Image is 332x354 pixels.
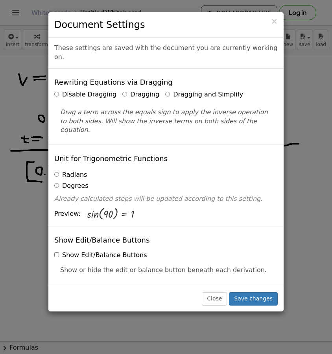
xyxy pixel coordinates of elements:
input: Show Edit/Balance Buttons [54,252,59,257]
label: Dragging and Simplify [165,90,243,99]
button: Close [202,292,227,306]
label: Degrees [54,182,89,191]
p: Drag a term across the equals sign to apply the inverse operation to both sides. Will show the in... [60,108,272,135]
h3: Document Settings [54,18,278,32]
h4: Unit for Trigonometric Functions [54,155,168,163]
p: Show or hide the edit or balance button beneath each derivation. [60,266,272,275]
button: Save changes [229,292,278,306]
label: Radians [54,171,87,180]
input: Dragging [122,92,127,96]
label: Disable Dragging [54,90,116,99]
input: Degrees [54,183,59,188]
input: Radians [54,172,59,177]
span: Preview: [54,209,81,219]
input: Dragging and Simplify [165,92,170,96]
label: Show Edit/Balance Buttons [54,251,147,260]
div: These settings are saved with the document you are currently working on. [48,38,284,69]
button: Close [271,17,278,26]
h4: Rewriting Equations via Dragging [54,78,173,86]
h4: Show Edit/Balance Buttons [54,236,149,244]
p: Already calculated steps will be updated according to this setting. [54,195,278,204]
input: Disable Dragging [54,92,59,96]
span: × [271,17,278,26]
label: Dragging [122,90,159,99]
